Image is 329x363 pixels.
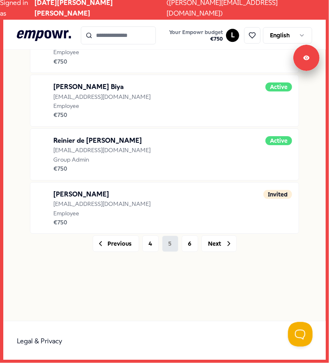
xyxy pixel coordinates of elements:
span: Your Empowr budget [169,29,223,36]
button: 6 [182,235,198,252]
span: € 750 [53,110,276,119]
span: [EMAIL_ADDRESS][DOMAIN_NAME] [53,199,276,208]
span: Employee [53,209,276,218]
span: Reinier de [PERSON_NAME] [53,135,142,146]
span: [EMAIL_ADDRESS][DOMAIN_NAME] [53,146,276,155]
div: Active [265,136,292,145]
span: € 750 [53,218,276,227]
span: € 750 [53,164,276,173]
div: Active [265,82,292,91]
span: Employee [53,101,276,110]
button: L [226,29,239,42]
a: Legal & Privacy [17,337,62,345]
span: € 750 [53,57,276,66]
input: Search for products, categories or subcategories [81,26,156,44]
button: Next [201,235,237,252]
span: [EMAIL_ADDRESS][DOMAIN_NAME] [53,92,276,101]
button: Previous [93,235,139,252]
span: [PERSON_NAME] Biya [53,82,124,92]
button: Your Empowr budget€750 [167,27,224,44]
span: Group Admin [53,155,276,164]
span: Employee [53,48,276,57]
a: Your Empowr budget€750 [166,27,226,44]
span: [PERSON_NAME] [53,189,109,200]
iframe: Help Scout Beacon - Open [288,322,313,347]
button: 4 [142,235,159,252]
span: € 750 [169,36,223,42]
div: Invited [263,190,292,199]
